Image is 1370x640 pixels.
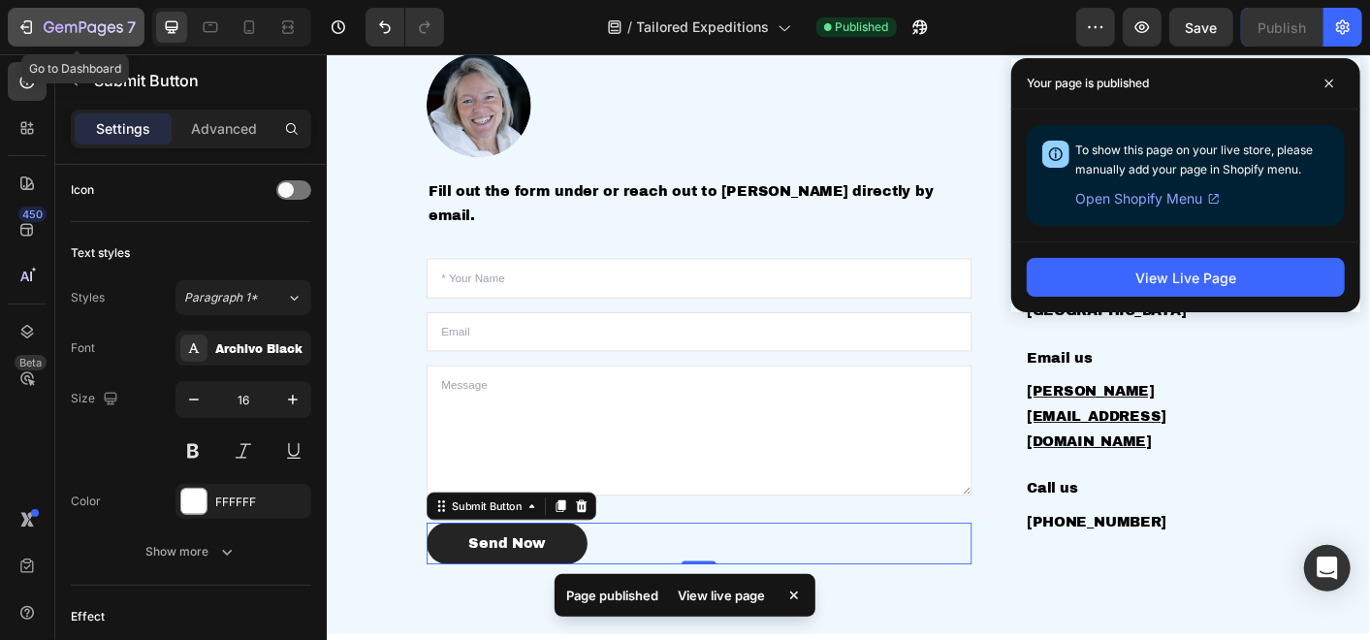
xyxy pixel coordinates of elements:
span: Published [836,20,889,34]
a: FAQs [869,132,911,148]
span: Open Shopify Menu [1075,187,1202,210]
button: Show more [71,534,311,569]
div: 450 [18,207,47,222]
div: Submit Button [136,496,221,513]
p: Page published [566,586,658,605]
h3: Address [780,208,1052,235]
div: Undo/Redo [366,8,444,47]
p: Advanced [191,121,257,137]
div: FFFFFF [215,494,306,511]
span: To show this page on your live store, please manually add your page in Shopify menu. [1075,143,1313,176]
button: Send Now [112,523,291,569]
p: 7 [127,16,136,39]
button: Publish [1241,8,1322,47]
div: Size [71,387,122,411]
div: Color [71,495,101,508]
div: Effect [71,610,105,624]
div: Text styles [71,246,130,260]
iframe: Design area [327,54,1370,640]
p: Have a quick question? Check our for a quick answer [781,99,1050,182]
div: Beta [15,355,47,370]
div: Show more [146,542,237,561]
div: Icon [71,183,94,197]
p: Call us [781,473,1050,496]
p: Your page is published [1027,74,1149,93]
p: Submit Button [94,72,303,89]
div: Styles [71,291,105,304]
div: Publish [1258,17,1306,38]
div: Font [71,341,95,355]
span: Tailored Expeditions [637,19,770,35]
div: Open Intercom Messenger [1304,545,1351,592]
span: Paragraph 1* [184,291,258,304]
span: / [628,19,633,35]
p: FAQs [781,64,1050,87]
input: * Your Name [112,228,719,272]
p: [PHONE_NUMBER] [781,508,1050,536]
button: 7 [8,8,144,47]
button: Save [1169,8,1233,47]
p: Settings [96,121,150,137]
a: [PERSON_NAME][EMAIL_ADDRESS][DOMAIN_NAME] [781,368,937,440]
button: Paragraph 1* [175,280,311,315]
p: Email us [781,328,1050,351]
div: View live page [666,582,777,609]
div: Send Now [158,534,244,558]
span: Save [1186,19,1218,36]
input: Email [112,288,719,333]
div: View Live Page [1135,268,1236,288]
div: Archivo Black [215,340,306,358]
p: Fill out the form under or reach out to [PERSON_NAME] directly by email. [113,140,717,196]
button: View Live Page [1027,258,1345,297]
p: Vei 232 131, 9170 [GEOGRAPHIC_DATA] [781,244,1050,301]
